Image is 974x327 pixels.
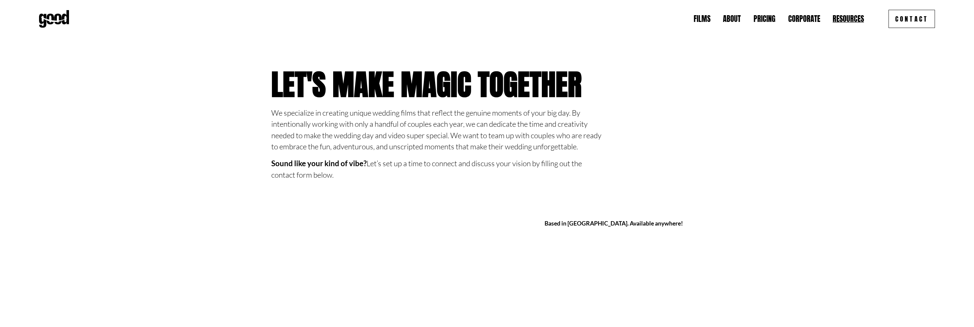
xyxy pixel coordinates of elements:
strong: Let's Make Magic Together [271,62,582,106]
span: Resources [833,14,864,24]
a: Pricing [754,13,775,24]
a: About [723,13,741,24]
a: Contact [889,10,935,28]
img: Good Feeling Films [39,10,69,28]
a: folder dropdown [833,13,864,24]
a: Corporate [788,13,820,24]
p: We specialize in creating unique wedding films that reflect the genuine moments of your big day. ... [271,107,604,152]
a: Films [694,13,710,24]
p: Let’s set up a time to connect and discuss your vision by filling out the contact form below. [271,158,604,180]
strong: Based in [GEOGRAPHIC_DATA]. Available anywhere! [545,220,683,227]
strong: Sound like your kind of vibe? [271,159,367,168]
